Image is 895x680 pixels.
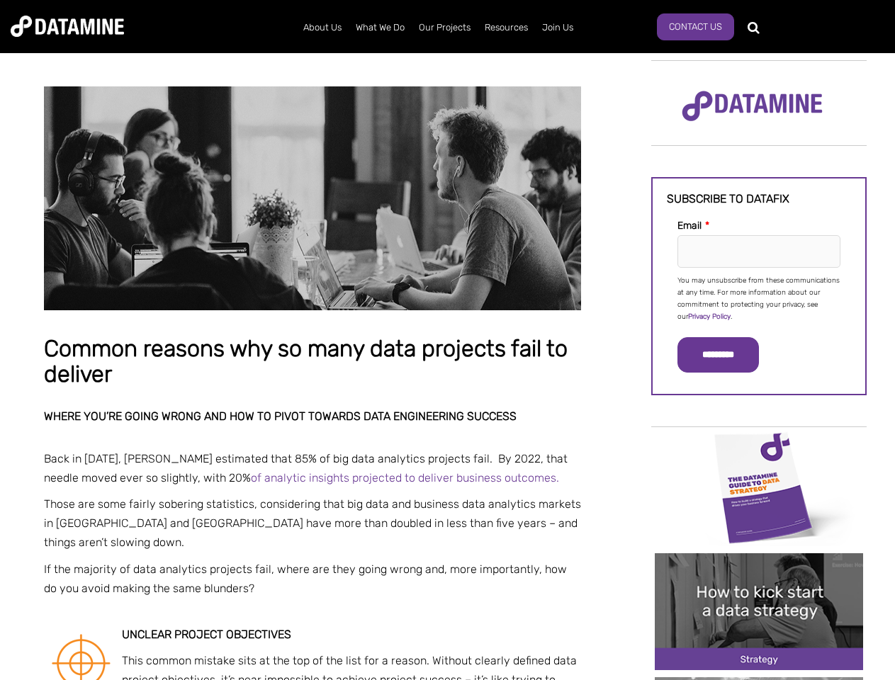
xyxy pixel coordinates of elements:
strong: Unclear project objectives [122,628,291,641]
img: Data Strategy Cover thumbnail [655,429,863,545]
h2: Where you’re going wrong and how to pivot towards data engineering success [44,410,581,423]
h3: Subscribe to datafix [667,193,851,205]
a: Contact Us [657,13,734,40]
p: You may unsubscribe from these communications at any time. For more information about our commitm... [677,275,840,323]
h1: Common reasons why so many data projects fail to deliver [44,336,581,387]
img: 20241212 How to kick start a data strategy-2 [655,553,863,670]
a: Join Us [535,9,580,46]
a: Resources [478,9,535,46]
a: About Us [296,9,349,46]
img: Datamine Logo No Strapline - Purple [672,81,832,131]
p: Those are some fairly sobering statistics, considering that big data and business data analytics ... [44,494,581,552]
span: Email [677,220,702,232]
p: Back in [DATE], [PERSON_NAME] estimated that 85% of big data analytics projects fail. By 2022, th... [44,449,581,487]
img: Datamine [11,16,124,37]
img: Common reasons why so many data projects fail to deliver [44,86,581,310]
a: Privacy Policy [688,312,731,321]
a: Our Projects [412,9,478,46]
p: If the majority of data analytics projects fail, where are they going wrong and, more importantly... [44,560,581,598]
a: What We Do [349,9,412,46]
a: of analytic insights projected to deliver business outcomes. [251,471,559,484]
